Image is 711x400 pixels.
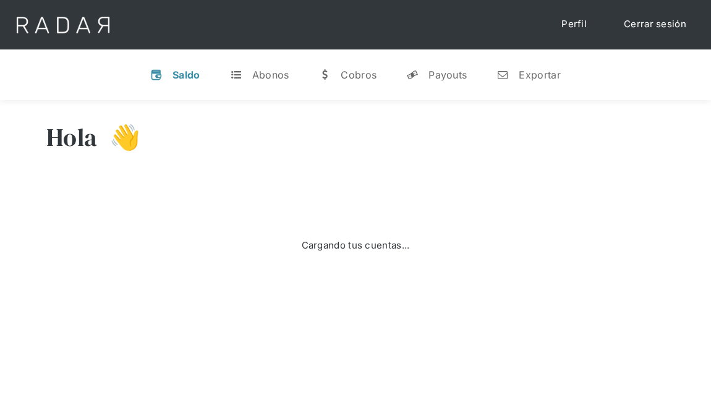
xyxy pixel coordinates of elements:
div: Cargando tus cuentas... [302,239,410,253]
h3: 👋 [97,122,140,153]
div: Exportar [519,69,560,81]
div: y [406,69,419,81]
div: Cobros [341,69,377,81]
div: w [318,69,331,81]
div: v [150,69,163,81]
div: n [496,69,509,81]
h3: Hola [46,122,97,153]
div: Abonos [252,69,289,81]
div: t [230,69,242,81]
a: Cerrar sesión [611,12,699,36]
a: Perfil [549,12,599,36]
div: Saldo [172,69,200,81]
div: Payouts [428,69,467,81]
